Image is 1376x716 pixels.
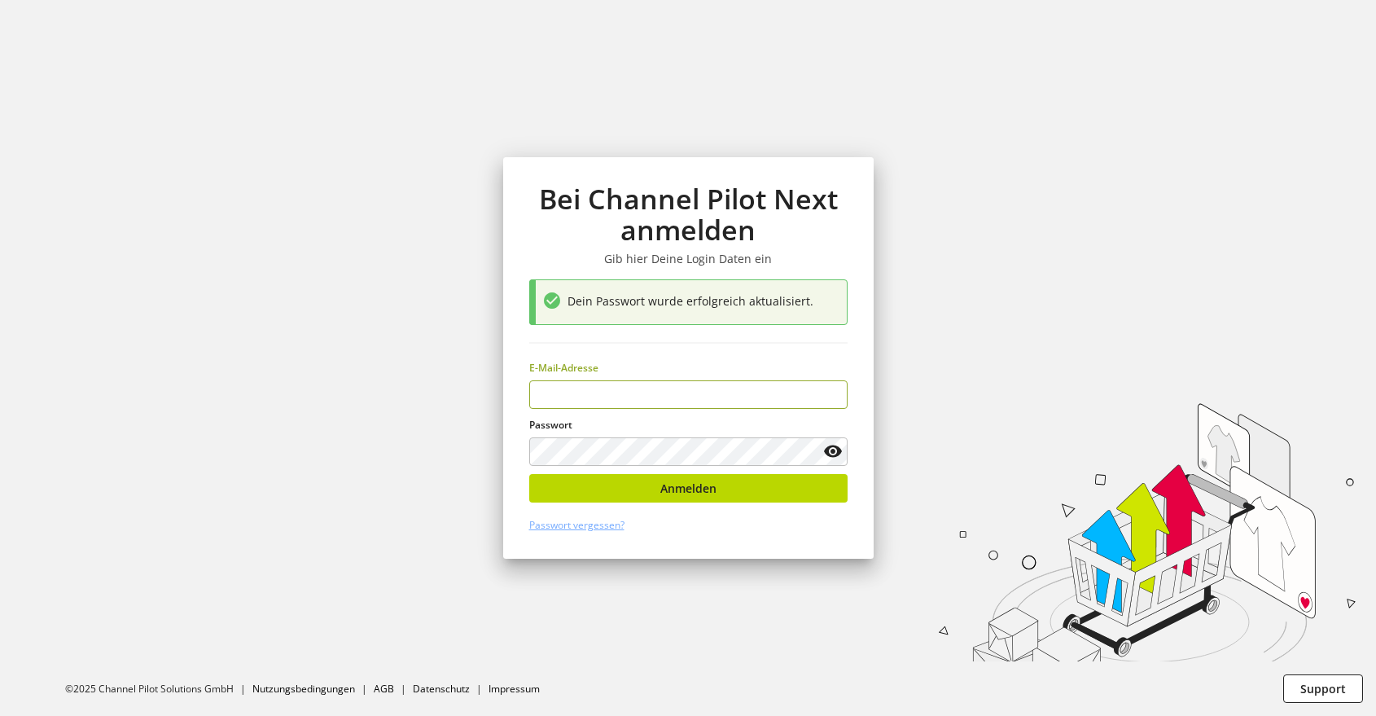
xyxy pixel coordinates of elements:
[529,252,848,266] h3: Gib hier Deine Login Daten ein
[529,474,848,503] button: Anmelden
[660,480,716,497] span: Anmelden
[529,183,848,246] h1: Bei Channel Pilot Next anmelden
[529,518,624,532] a: Passwort vergessen?
[413,682,470,696] a: Datenschutz
[1300,680,1346,697] span: Support
[65,682,252,696] li: ©2025 Channel Pilot Solutions GmbH
[374,682,394,696] a: AGB
[529,361,598,375] span: E-Mail-Adresse
[1283,674,1363,703] button: Support
[567,292,839,313] div: Dein Passwort wurde erfolgreich aktualisiert.
[529,418,572,432] span: Passwort
[489,682,540,696] a: Impressum
[252,682,355,696] a: Nutzungsbedingungen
